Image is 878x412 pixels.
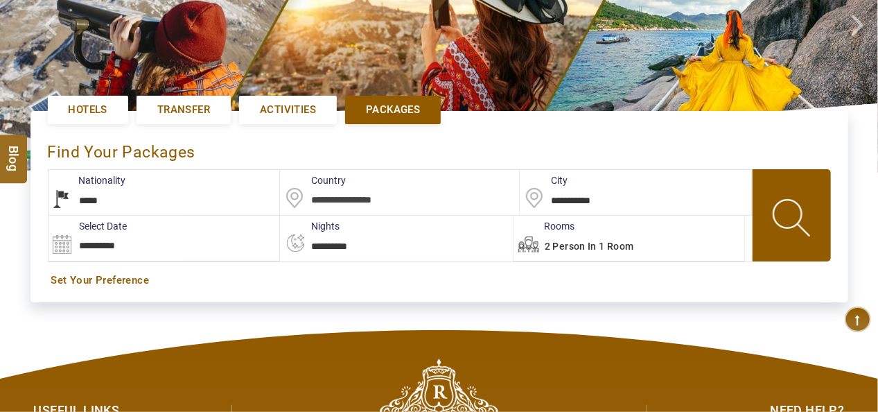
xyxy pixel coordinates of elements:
[48,128,831,169] div: find your Packages
[345,96,441,124] a: Packages
[157,103,210,117] span: Transfer
[137,96,231,124] a: Transfer
[260,103,316,117] span: Activities
[49,219,128,233] label: Select Date
[513,219,574,233] label: Rooms
[366,103,420,117] span: Packages
[520,173,568,187] label: City
[280,173,346,187] label: Country
[48,173,126,187] label: Nationality
[48,96,128,124] a: Hotels
[5,145,23,157] span: Blog
[545,241,634,252] span: 2 Person in 1 Room
[51,273,827,288] a: Set Your Preference
[69,103,107,117] span: Hotels
[280,219,340,233] label: nights
[239,96,337,124] a: Activities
